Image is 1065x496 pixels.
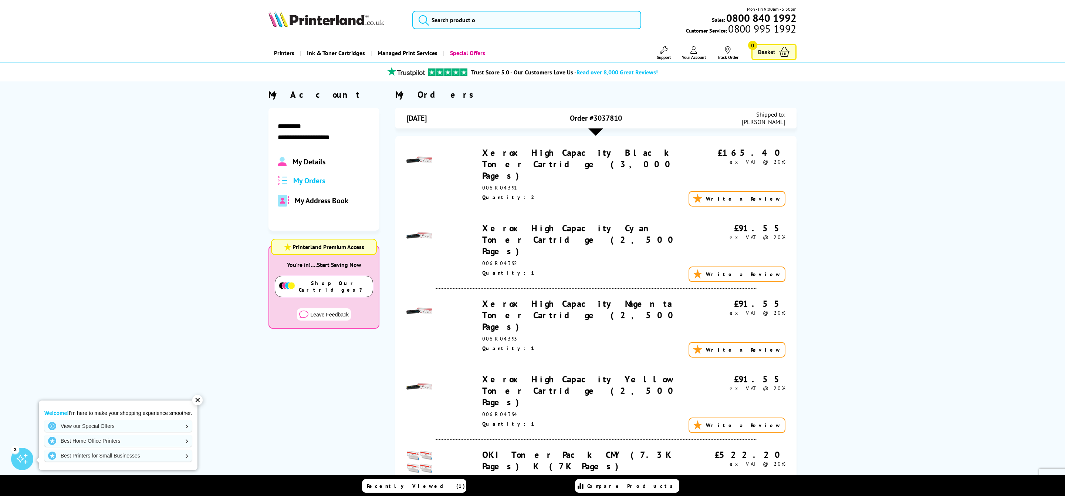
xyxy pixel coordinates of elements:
img: address-book-duotone-solid.svg [278,195,289,207]
a: Write a Review [689,191,785,207]
a: Xerox High Capacity Yellow Toner Cartridge (2,500 Pages) [482,373,679,408]
div: ex VAT @ 20% [694,385,785,392]
a: Best Printers for Small Businesses [44,450,192,462]
span: Quantity: 2 [482,194,536,201]
div: 3 [11,445,19,453]
span: Your Account [682,54,706,60]
a: Shop Our Cartridges? [279,280,369,293]
a: Xerox High Capacity Black Toner Cartridge (3,000 Pages) [482,147,676,181]
strong: Welcome! [44,410,69,416]
input: Search product o [412,11,641,29]
span: Read over 8,000 Great Reviews! [577,68,658,76]
a: View our Special Offers [44,420,192,432]
img: all-order.svg [278,176,287,185]
span: Compare Products [587,483,677,489]
a: Xerox High Capacity Cyan Toner Cartridge (2,500 Pages) [482,222,679,257]
span: Write a Review [706,422,781,429]
a: Recently Viewed (1) [362,479,466,493]
span: Quantity: 1 [482,345,535,352]
span: Write a Review [706,346,781,353]
img: Profile.svg [278,157,286,167]
div: ex VAT @ 20% [694,158,785,165]
div: ex VAT @ 20% [694,309,785,316]
div: You’re in!….Start Saving Now [269,261,379,268]
a: OKI Toner Pack CMY (7.3K Pages) K (7K Pages) [482,449,672,472]
div: £165.40 [694,147,785,158]
div: 006R04393 [482,335,694,342]
img: Xerox High Capacity Yellow Toner Cartridge (2,500 Pages) [406,373,432,399]
div: ex VAT @ 20% [694,234,785,241]
a: Support [657,46,671,60]
a: Your Account [682,46,706,60]
img: Xerox High Capacity Black Toner Cartridge (3,000 Pages) [406,147,432,173]
a: Track Order [717,46,738,60]
div: ex VAT @ 20% [694,460,785,467]
div: £91.55 [694,222,785,234]
a: Write a Review [689,342,785,358]
img: Printerland Logo [268,11,384,27]
span: 0800 995 1992 [727,25,796,32]
a: Basket 0 [751,44,797,60]
div: 006R04391 [482,184,694,191]
div: £522.20 [694,449,785,460]
div: 006R04394 [482,411,694,418]
a: Managed Print Services [371,44,443,63]
a: Printers [268,44,300,63]
span: My Address Book [295,196,348,205]
span: Order #3037810 [570,113,622,123]
span: My Details [293,157,325,167]
span: Mon - Fri 9:00am - 5:30pm [747,6,797,13]
span: [PERSON_NAME] [742,118,785,125]
a: Special Offers [443,44,491,63]
a: Trust Score 5.0 - Our Customers Love Us -Read over 8,000 Great Reviews! [471,68,658,76]
div: ✕ [192,395,203,405]
span: Shipped to: [742,111,785,118]
a: 0800 840 1992 [725,14,797,21]
div: £91.55 [694,298,785,309]
span: Recently Viewed (1) [367,483,465,489]
span: [DATE] [406,113,427,123]
p: I'm here to make your shopping experience smoother. [44,410,192,416]
img: comment-sharp-light.svg [299,311,308,319]
span: Sales: [712,16,725,23]
span: Write a Review [706,195,781,202]
span: Quantity: 1 [482,269,535,276]
img: Xerox High Capacity Magenta Toner Cartridge (2,500 Pages) [406,298,432,324]
span: Basket [758,47,775,57]
span: Ink & Toner Cartridges [307,44,365,63]
div: My Account [268,89,379,100]
a: Write a Review [689,418,785,433]
span: Customer Service: [686,25,796,34]
div: 006R04392 [482,260,694,267]
img: trustpilot rating [384,67,428,76]
span: Leave Feedback [308,312,349,318]
span: Write a Review [706,271,781,278]
a: Compare Products [575,479,679,493]
img: trustpilot rating [428,68,467,76]
img: Xerox High Capacity Cyan Toner Cartridge (2,500 Pages) [406,222,432,248]
a: Ink & Toner Cartridges [300,44,371,63]
b: 0800 840 1992 [726,11,797,25]
a: Printerland Logo [268,11,403,29]
div: My Orders [395,89,797,100]
span: 0 [748,41,757,50]
span: Support [657,54,671,60]
span: Quantity: 1 [482,420,535,427]
div: MC873TONERPACK [482,475,694,482]
span: Shop Our Cartridges? [299,280,369,293]
a: Best Home Office Printers [44,435,192,447]
a: Xerox High Capacity Magenta Toner Cartridge (2,500 Pages) [482,298,679,332]
img: OKI Toner Pack CMY (7.3K Pages) K (7K Pages) [406,449,432,475]
a: Write a Review [689,267,785,282]
span: My Orders [293,176,325,185]
div: £91.55 [694,373,785,385]
span: Printerland Premium Access [293,243,364,251]
button: Leave Feedback [297,308,351,321]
